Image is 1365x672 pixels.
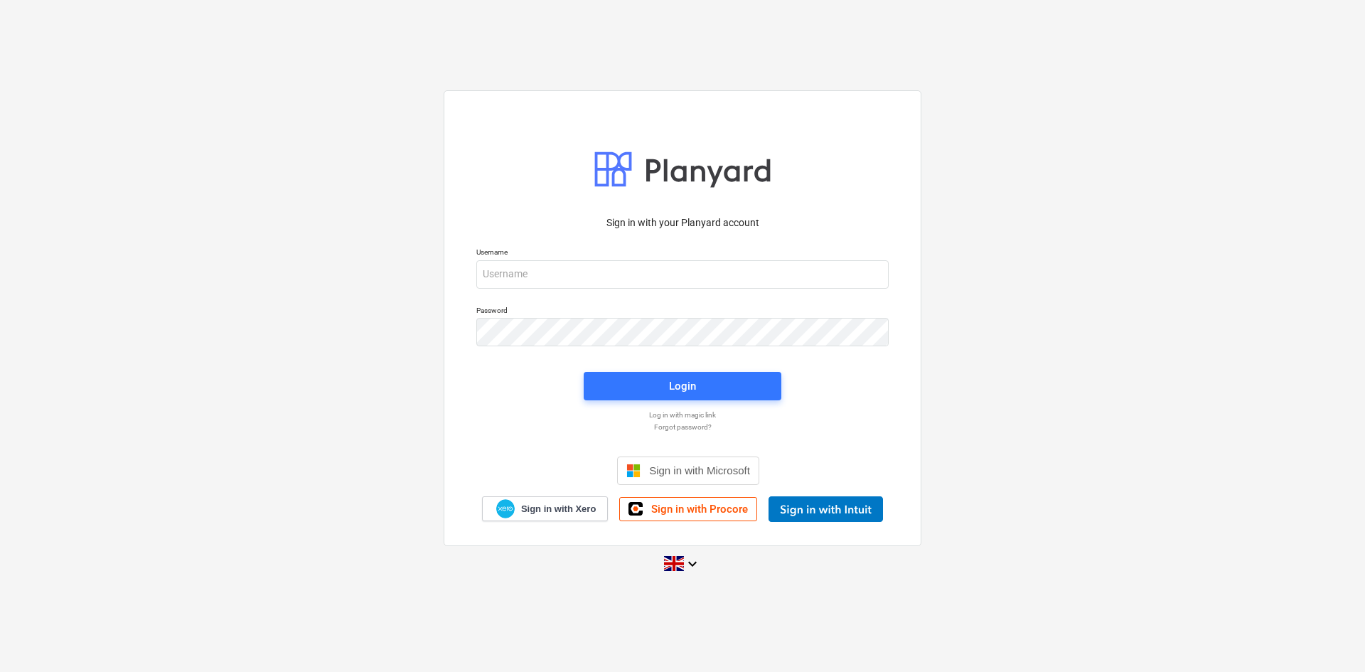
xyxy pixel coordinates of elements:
[684,555,701,572] i: keyboard_arrow_down
[482,496,609,521] a: Sign in with Xero
[476,306,889,318] p: Password
[496,499,515,518] img: Xero logo
[476,247,889,260] p: Username
[469,410,896,420] a: Log in with magic link
[469,422,896,432] a: Forgot password?
[669,377,696,395] div: Login
[619,497,757,521] a: Sign in with Procore
[476,215,889,230] p: Sign in with your Planyard account
[626,464,641,478] img: Microsoft logo
[651,503,748,516] span: Sign in with Procore
[649,464,750,476] span: Sign in with Microsoft
[476,260,889,289] input: Username
[521,503,596,516] span: Sign in with Xero
[584,372,781,400] button: Login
